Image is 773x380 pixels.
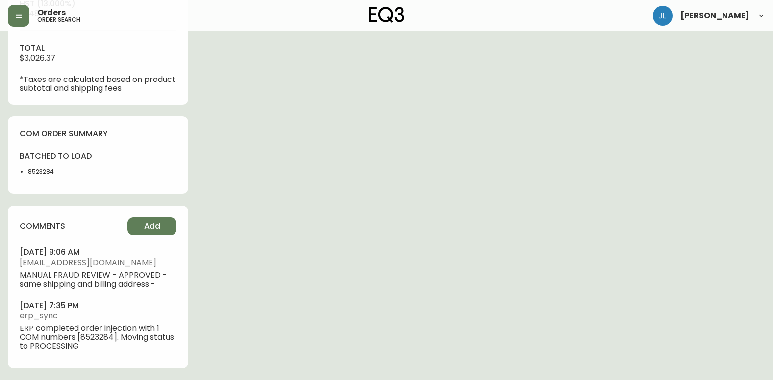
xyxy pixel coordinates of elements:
h4: total [20,43,176,54]
span: [EMAIL_ADDRESS][DOMAIN_NAME] [20,258,176,267]
h4: [DATE] 9:06 am [20,247,176,258]
span: [PERSON_NAME] [680,12,749,20]
h4: batched to load [20,151,92,162]
img: logo [369,7,405,23]
h4: comments [20,221,65,232]
span: ERP completed order injection with 1 COM numbers [8523284]. Moving status to PROCESSING [20,324,176,351]
h4: com order summary [20,128,176,139]
li: 8523284 [28,167,92,176]
span: Add [144,221,160,232]
img: 1c9c23e2a847dab86f8017579b61559c [653,6,673,26]
h4: [DATE] 7:35 pm [20,300,176,311]
span: erp_sync [20,311,176,320]
h5: order search [37,17,80,23]
span: Orders [37,9,66,17]
button: Add [127,217,176,235]
span: $3,026.37 [20,53,55,64]
p: *Taxes are calculated based on product subtotal and shipping fees [20,75,176,93]
span: MANUAL FRAUD REVIEW - APPROVED - same shipping and billing address - [20,271,176,289]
